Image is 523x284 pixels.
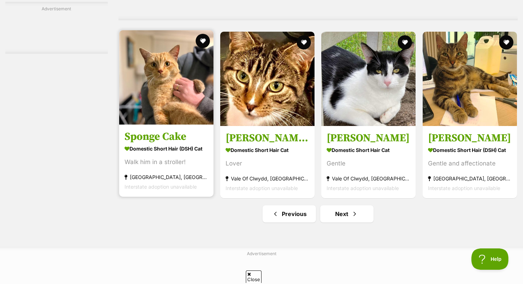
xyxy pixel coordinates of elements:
h3: [PERSON_NAME] [327,131,410,145]
img: Sponge Cake - Domestic Short Hair (DSH) Cat [119,30,213,125]
span: Interstate adoption unavailable [327,185,399,191]
strong: Domestic Short Hair Cat [327,145,410,155]
h3: [PERSON_NAME] [428,131,512,145]
iframe: Help Scout Beacon - Open [471,248,509,270]
span: Interstate adoption unavailable [226,185,298,191]
strong: Vale Of Clwydd, [GEOGRAPHIC_DATA] [327,174,410,183]
img: Candice - Domestic Short Hair Cat [321,32,416,126]
a: Previous page [263,205,316,222]
nav: Pagination [118,205,518,222]
button: favourite [499,35,513,49]
a: [PERSON_NAME] aka Moose Domestic Short Hair Cat Lover Vale Of Clwydd, [GEOGRAPHIC_DATA] Interstat... [220,126,315,198]
strong: [GEOGRAPHIC_DATA], [GEOGRAPHIC_DATA] [125,172,208,182]
strong: [GEOGRAPHIC_DATA], [GEOGRAPHIC_DATA] [428,174,512,183]
div: Walk him in a stroller! [125,157,208,167]
a: Next page [320,205,374,222]
img: Rusty - Domestic Short Hair (DSH) Cat [423,32,517,126]
span: Close [246,270,261,283]
div: Gentle and affectionate [428,159,512,168]
h3: Sponge Cake [125,130,208,143]
button: favourite [196,34,210,48]
div: Lover [226,159,309,168]
span: Interstate adoption unavailable [125,184,197,190]
a: Sponge Cake Domestic Short Hair (DSH) Cat Walk him in a stroller! [GEOGRAPHIC_DATA], [GEOGRAPHIC_... [119,125,213,197]
div: Advertisement [5,2,108,54]
button: favourite [297,35,311,49]
strong: Domestic Short Hair Cat [226,145,309,155]
strong: Domestic Short Hair (DSH) Cat [125,143,208,154]
strong: Domestic Short Hair (DSH) Cat [428,145,512,155]
strong: Vale Of Clwydd, [GEOGRAPHIC_DATA] [226,174,309,183]
button: favourite [398,35,412,49]
div: Gentle [327,159,410,168]
img: Bobby aka Moose - Domestic Short Hair Cat [220,32,315,126]
h3: [PERSON_NAME] aka Moose [226,131,309,145]
span: Interstate adoption unavailable [428,185,500,191]
a: [PERSON_NAME] Domestic Short Hair (DSH) Cat Gentle and affectionate [GEOGRAPHIC_DATA], [GEOGRAPHI... [423,126,517,198]
a: [PERSON_NAME] Domestic Short Hair Cat Gentle Vale Of Clwydd, [GEOGRAPHIC_DATA] Interstate adoptio... [321,126,416,198]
